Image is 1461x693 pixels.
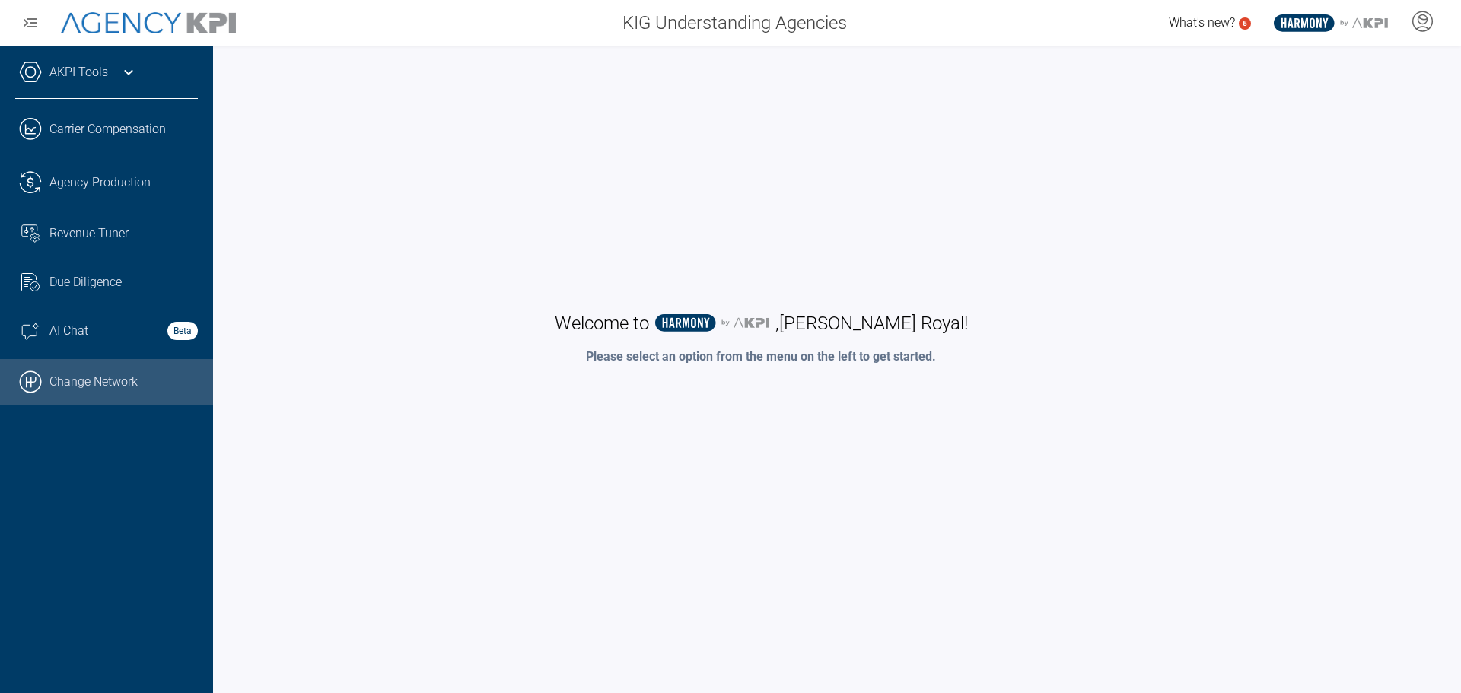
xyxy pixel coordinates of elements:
[49,273,198,291] div: Due Diligence
[555,311,968,335] h1: Welcome to , [PERSON_NAME] Royal !
[167,322,198,340] strong: Beta
[1239,17,1251,30] a: 5
[49,224,198,243] div: Revenue Tuner
[49,322,88,340] span: AI Chat
[622,9,847,37] span: KIG Understanding Agencies
[49,63,108,81] a: AKPI Tools
[586,348,936,366] p: Please select an option from the menu on the left to get started.
[1243,19,1247,27] text: 5
[61,12,236,34] img: AgencyKPI
[1169,15,1235,30] span: What's new?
